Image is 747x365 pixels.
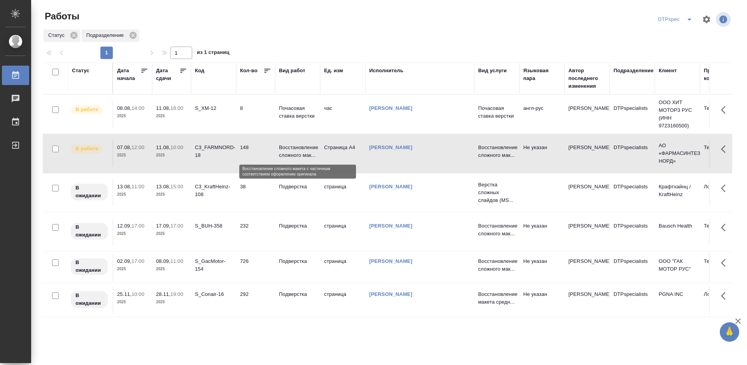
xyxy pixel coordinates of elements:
[565,140,610,167] td: [PERSON_NAME]
[195,183,232,198] div: C3_KraftHeinz-108
[170,144,183,150] p: 10:00
[117,191,148,198] p: 2025
[170,258,183,264] p: 11:00
[723,324,736,340] span: 🙏
[117,223,132,229] p: 12.09,
[236,101,275,128] td: 8
[478,257,516,273] p: Восстановление сложного мак...
[610,218,655,245] td: DTPspecialists
[565,254,610,281] td: [PERSON_NAME]
[132,144,144,150] p: 12:00
[236,218,275,245] td: 232
[279,257,316,265] p: Подверстка
[170,184,183,189] p: 15:00
[156,230,187,238] p: 2025
[659,142,696,165] p: АО «ФАРМАСИНТЕЗ-НОРД»
[565,218,610,245] td: [PERSON_NAME]
[478,104,516,120] p: Почасовая ставка верстки
[132,291,144,297] p: 10:00
[279,183,316,191] p: Подверстка
[75,292,103,307] p: В ожидании
[48,31,67,39] p: Статус
[70,257,109,276] div: Исполнитель назначен, приступать к работе пока рано
[656,13,697,26] div: split button
[610,287,655,314] td: DTPspecialists
[75,223,103,239] p: В ожидании
[236,179,275,206] td: 38
[117,67,140,82] div: Дата начала
[70,144,109,154] div: Исполнитель выполняет работу
[610,140,655,167] td: DTPspecialists
[117,112,148,120] p: 2025
[320,179,365,206] td: страница
[156,291,170,297] p: 28.11,
[117,230,148,238] p: 2025
[369,184,412,189] a: [PERSON_NAME]
[369,258,412,264] a: [PERSON_NAME]
[700,101,745,128] td: Технический
[195,144,232,159] div: C3_FARMNORD-18
[700,218,745,245] td: Технический
[610,254,655,281] td: DTPspecialists
[43,10,79,23] span: Работы
[156,112,187,120] p: 2025
[720,322,739,342] button: 🙏
[117,144,132,150] p: 07.08,
[478,222,516,238] p: Восстановление сложного мак...
[279,290,316,298] p: Подверстка
[72,67,89,75] div: Статус
[156,105,170,111] p: 11.08,
[700,254,745,281] td: Технический
[156,223,170,229] p: 17.09,
[70,222,109,240] div: Исполнитель назначен, приступать к работе пока рано
[240,67,258,75] div: Кол-во
[195,222,232,230] div: S_BUH-358
[156,151,187,159] p: 2025
[700,179,745,206] td: Локализация
[75,145,98,153] p: В работе
[320,140,365,167] td: Страница А4
[478,144,516,159] p: Восстановление сложного мак...
[369,144,412,150] a: [PERSON_NAME]
[70,290,109,309] div: Исполнитель назначен, приступать к работе пока рано
[236,254,275,281] td: 726
[279,144,316,159] p: Восстановление сложного мак...
[565,179,610,206] td: [PERSON_NAME]
[170,291,183,297] p: 19:00
[132,258,144,264] p: 17:00
[716,12,732,27] span: Посмотреть информацию
[659,222,696,230] p: Bausch Health
[659,67,677,75] div: Клиент
[117,265,148,273] p: 2025
[44,30,80,42] div: Статус
[369,67,403,75] div: Исполнитель
[700,140,745,167] td: Технический
[519,101,565,128] td: англ-рус
[519,287,565,314] td: Не указан
[156,191,187,198] p: 2025
[117,291,132,297] p: 25.11,
[700,287,745,314] td: Локализация
[320,254,365,281] td: страница
[117,184,132,189] p: 13.08,
[236,140,275,167] td: 148
[86,31,126,39] p: Подразделение
[519,218,565,245] td: Не указан
[478,181,516,204] p: Верстка сложных слайдов (MS...
[610,101,655,128] td: DTPspecialists
[75,184,103,200] p: В ожидании
[610,179,655,206] td: DTPspecialists
[716,140,735,158] button: Здесь прячутся важные кнопки
[170,105,183,111] p: 18:00
[369,223,412,229] a: [PERSON_NAME]
[170,223,183,229] p: 17:00
[156,298,187,306] p: 2025
[519,140,565,167] td: Не указан
[279,104,316,120] p: Почасовая ставка верстки
[568,67,606,90] div: Автор последнего изменения
[195,67,204,75] div: Код
[519,254,565,281] td: Не указан
[716,254,735,272] button: Здесь прячутся важные кнопки
[156,144,170,150] p: 11.08,
[716,101,735,119] button: Здесь прячутся важные кнопки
